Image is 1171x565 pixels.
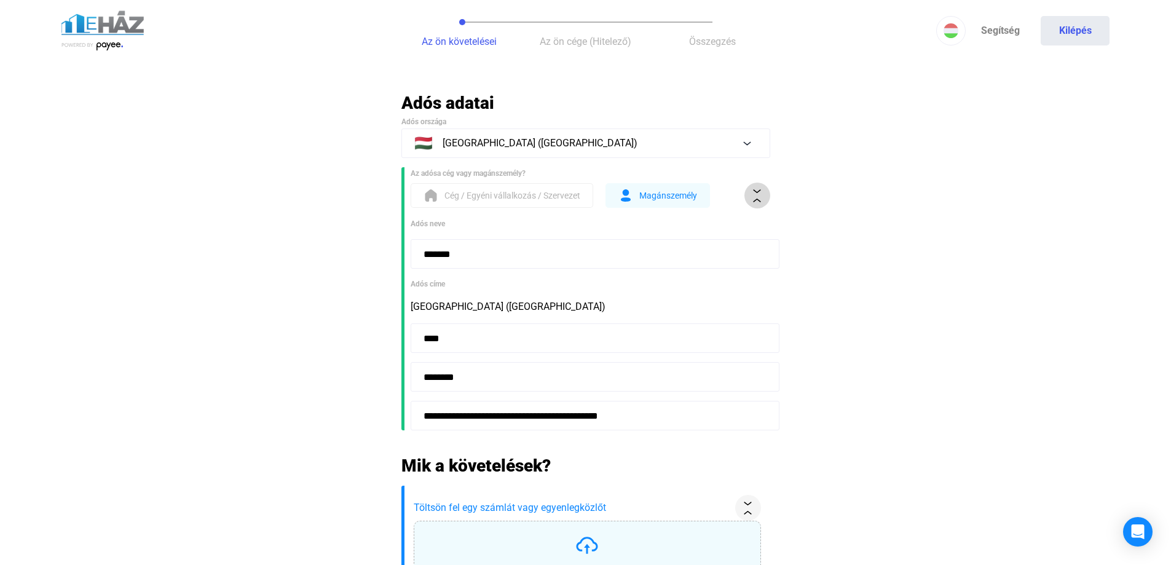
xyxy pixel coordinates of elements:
a: Segítség [966,16,1035,45]
button: Kilépés [1041,16,1110,45]
button: collapse [735,495,761,521]
div: [GEOGRAPHIC_DATA] ([GEOGRAPHIC_DATA]) [411,299,770,314]
div: Az adósa cég vagy magánszemély? [411,167,770,180]
button: collapse [744,183,770,208]
h2: Adós adatai [401,92,770,114]
button: form-orgCég / Egyéni vállalkozás / Szervezet [411,183,593,208]
div: Adós címe [411,278,770,290]
span: Az ön követelései [422,36,497,47]
img: form-ind [618,188,633,203]
span: Adós országa [401,117,446,126]
img: collapse [741,502,754,515]
span: Összegzés [689,36,736,47]
img: ehaz-logo [61,10,166,51]
button: 🇭🇺[GEOGRAPHIC_DATA] ([GEOGRAPHIC_DATA]) [401,128,770,158]
span: Cég / Egyéni vállalkozás / Szervezet [444,188,580,203]
img: HU [944,23,958,38]
button: HU [936,16,966,45]
span: Töltsön fel egy számlát vagy egyenlegközlőt [414,500,730,515]
img: collapse [751,189,763,202]
h2: Mik a követelések? [401,455,770,476]
img: upload-cloud [575,533,599,558]
button: form-indMagánszemély [605,183,710,208]
div: Adós neve [411,218,770,230]
div: Open Intercom Messenger [1123,517,1153,547]
span: [GEOGRAPHIC_DATA] ([GEOGRAPHIC_DATA]) [443,136,637,151]
img: form-org [424,188,438,203]
span: Az ön cége (Hitelező) [540,36,631,47]
span: Magánszemély [639,188,697,203]
span: 🇭🇺 [414,136,433,151]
